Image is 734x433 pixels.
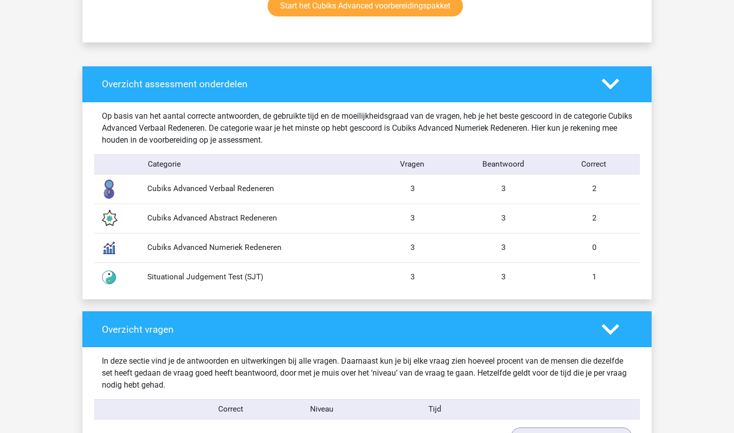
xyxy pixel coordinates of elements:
div: 2 [549,183,640,195]
div: 2 [549,213,640,224]
div: 0 [549,242,640,253]
div: Situational Judgement Test (SJT) [140,271,367,283]
div: 3 [458,183,549,195]
h4: Overzicht assessment onderdelen [102,78,587,90]
div: Vragen [367,159,458,170]
img: situational_judgement_tests.e82ee8f9060c.svg [96,265,121,290]
div: Correct [548,159,639,170]
div: 3 [367,271,458,283]
div: In deze sectie vind je de antwoorden en uitwerkingen bij alle vragen. Daarnaast kun je bij elke v... [94,355,640,391]
div: Cubiks Advanced Verbaal Redeneren [140,183,367,195]
img: verbal_reasoning.256450f55bce.svg [96,177,121,202]
h4: Overzicht vragen [102,324,587,335]
div: 3 [367,183,458,195]
div: Beantwoord [458,159,549,170]
div: 3 [458,271,549,283]
div: 1 [549,271,640,283]
div: 3 [458,242,549,253]
div: Op basis van het aantal correcte antwoorden, de gebruikte tijd en de moeilijkheidsgraad van de vr... [94,110,640,146]
div: Niveau [276,404,367,415]
div: 3 [367,242,458,253]
div: Tijd [367,404,503,415]
div: Correct [186,404,277,415]
div: 3 [458,213,549,224]
div: 3 [367,213,458,224]
img: figure_sequences.119d9c38ed9f.svg [96,206,121,231]
img: numerical_reasoning.c2aee8c4b37e.svg [96,235,121,260]
div: Categorie [140,159,367,170]
div: Cubiks Advanced Abstract Redeneren [140,213,367,224]
div: Cubiks Advanced Numeriek Redeneren [140,242,367,253]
